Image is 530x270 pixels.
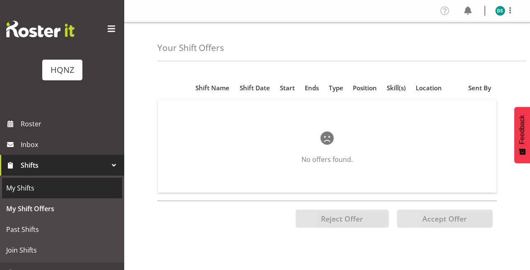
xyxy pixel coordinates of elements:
h4: Your Shift Offers [157,43,224,53]
span: Join Shifts [6,244,118,256]
span: Inbox [21,138,120,151]
span: Shift Date [240,83,270,93]
span: Shifts [21,159,108,171]
span: Start [280,83,295,93]
img: Rosterit website logo [6,21,75,37]
span: Ends [305,83,319,93]
span: My Shift Offers [6,202,118,215]
span: Position [353,83,377,93]
span: My Shifts [6,182,118,194]
span: Shift Name [195,83,229,93]
button: Accept Offer [397,210,493,228]
button: Reject Offer [296,210,389,228]
span: Reject Offer [321,214,363,224]
span: Roster [21,118,120,130]
span: Type [329,83,343,93]
a: My Shift Offers [2,198,122,219]
div: HQNZ [51,64,74,76]
span: Accept Offer [422,214,467,224]
span: Skill(s) [387,83,406,93]
a: Past Shifts [2,219,122,240]
span: Location [416,83,442,93]
a: My Shifts [2,178,122,198]
span: Sent By [468,83,491,93]
button: Feedback - Show survey [514,107,530,163]
p: No offers found. [184,154,470,164]
img: damian-smuskiewics11615.jpg [495,6,505,16]
span: Feedback [518,115,526,144]
a: Join Shifts [2,240,122,260]
span: Past Shifts [6,223,118,236]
